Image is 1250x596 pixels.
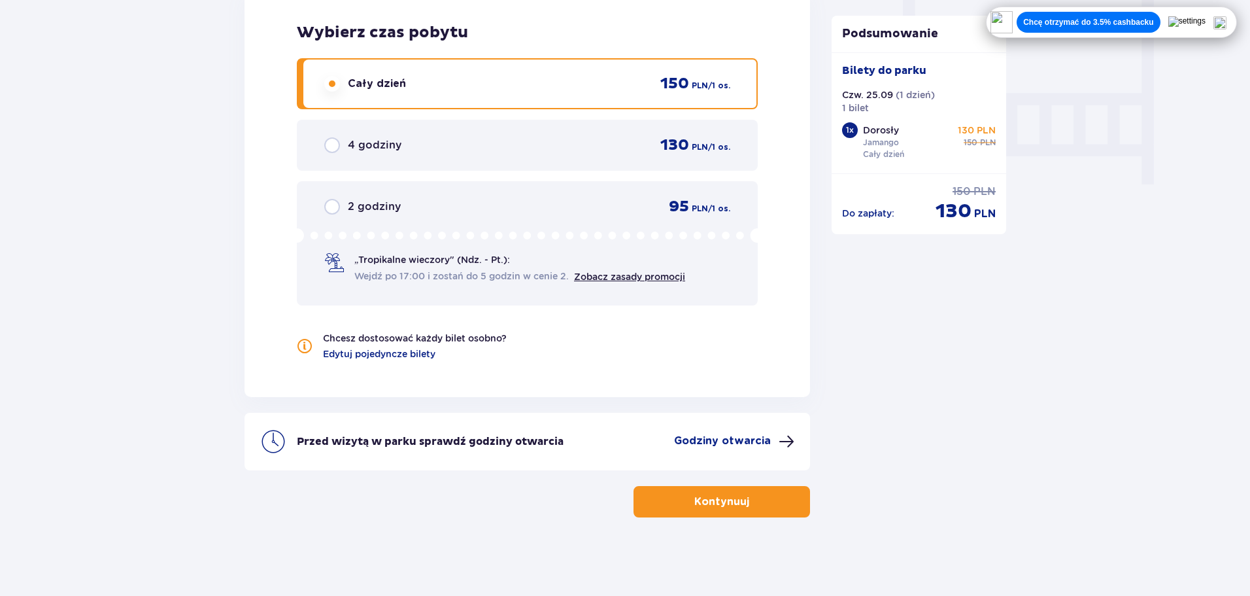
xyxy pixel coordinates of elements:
[708,203,730,215] p: / 1 os.
[863,124,899,137] p: Dorosły
[842,88,893,101] p: Czw. 25.09
[660,135,689,155] p: 130
[354,253,510,266] p: „Tropikalne wieczory" (Ndz. - Pt.):
[896,88,935,101] p: ( 1 dzień )
[633,486,810,517] button: Kontynuuj
[842,207,894,220] p: Do zapłaty :
[692,203,708,215] p: PLN
[842,122,858,138] div: 1 x
[958,124,996,137] p: 130 PLN
[863,137,899,149] p: Jamango
[708,80,730,92] p: / 1 os.
[323,347,435,360] a: Edytuj pojedyncze bilety
[694,495,749,509] p: Kontynuuj
[708,141,730,153] p: / 1 os.
[260,429,286,455] img: clock icon
[842,63,926,78] p: Bilety do parku
[692,80,708,92] p: PLN
[348,200,401,214] p: 2 godziny
[842,101,869,114] p: 1 bilet
[964,137,977,149] p: 150
[936,199,971,224] p: 130
[973,184,996,199] p: PLN
[863,149,904,160] p: Cały dzień
[980,137,996,149] p: PLN
[832,26,1007,42] p: Podsumowanie
[297,434,564,449] p: Przed wizytą w parku sprawdź godziny otwarcia
[674,434,794,449] button: Godziny otwarcia
[669,197,689,217] p: 95
[297,23,758,43] p: Wybierz czas pobytu
[348,138,401,152] p: 4 godziny
[674,434,771,448] p: Godziny otwarcia
[660,74,689,94] p: 150
[348,77,406,91] p: Cały dzień
[974,207,996,221] p: PLN
[323,332,507,345] p: Chcesz dostosować każdy bilet osobno?
[354,270,569,283] span: Wejdź po 17:00 i zostań do 5 godzin w cenie 2.
[953,184,971,199] p: 150
[692,141,708,153] p: PLN
[574,272,685,282] a: Zobacz zasady promocji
